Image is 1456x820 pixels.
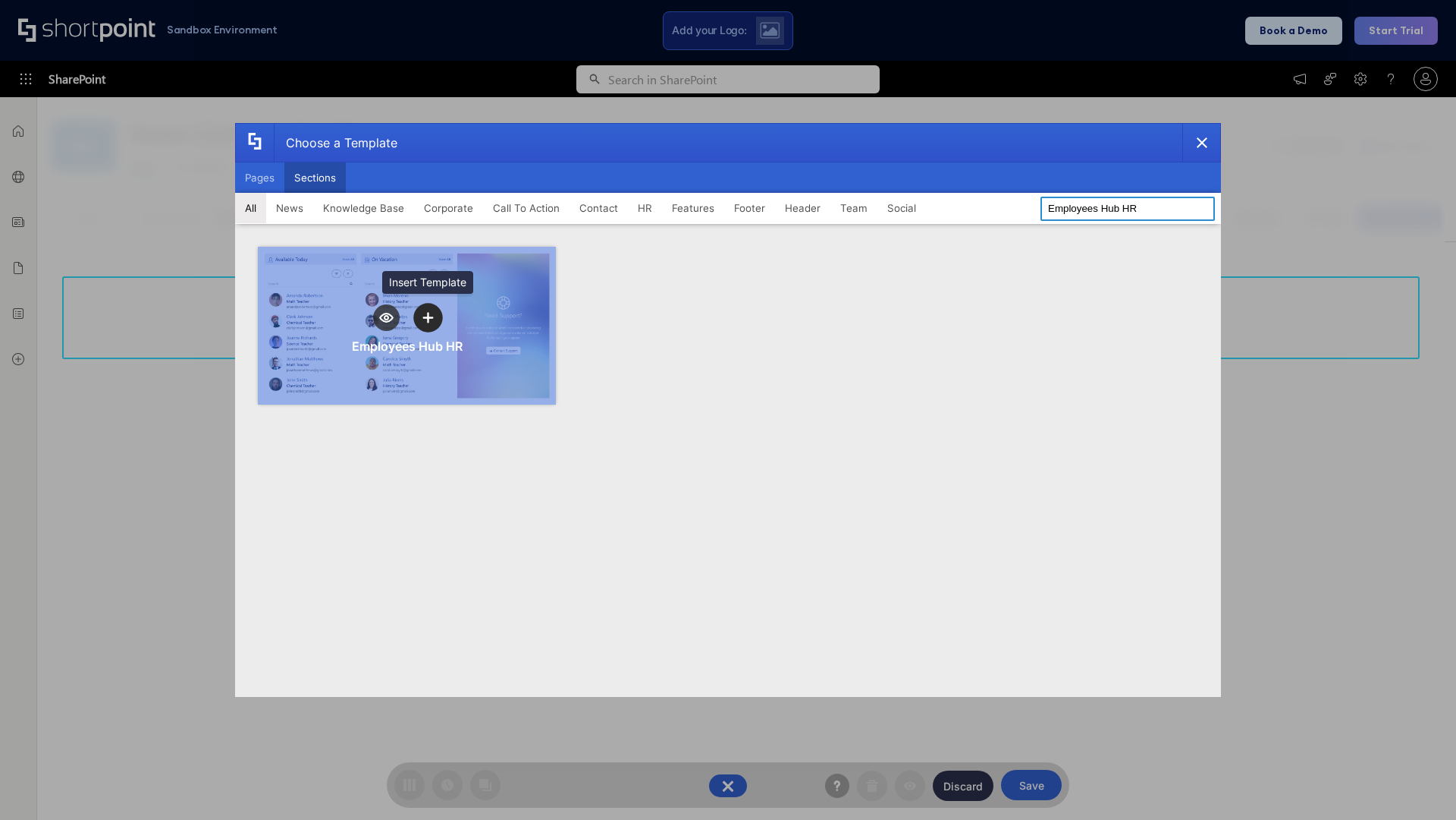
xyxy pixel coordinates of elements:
[284,162,346,193] button: Sections
[1040,197,1215,221] input: Search
[274,124,397,162] div: Choose a Template
[775,193,830,223] button: Header
[662,193,724,223] button: Features
[414,193,483,223] button: Corporate
[266,193,313,223] button: News
[830,193,877,223] button: Team
[313,193,414,223] button: Knowledge Base
[352,339,463,354] div: Employees Hub HR
[1380,747,1456,820] iframe: Chat Widget
[877,193,926,223] button: Social
[235,162,284,193] button: Pages
[235,123,1221,697] div: template selector
[628,193,662,223] button: HR
[724,193,775,223] button: Footer
[570,193,628,223] button: Contact
[483,193,570,223] button: Call To Action
[235,193,266,223] button: All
